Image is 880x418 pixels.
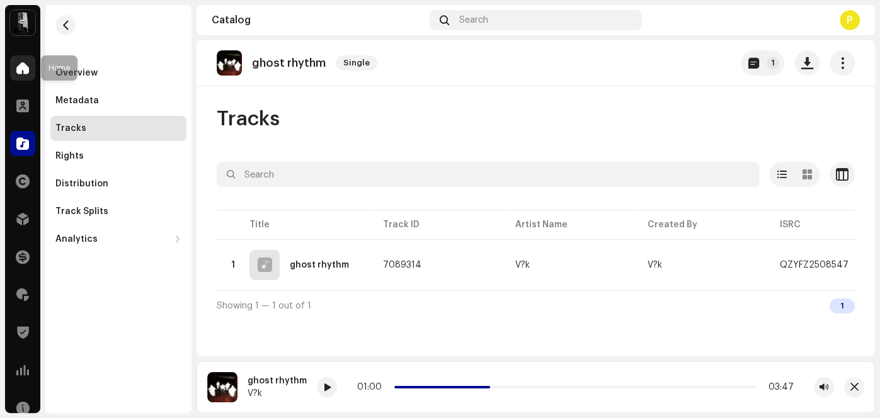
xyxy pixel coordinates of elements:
span: Single [336,55,377,71]
re-m-nav-item: Overview [50,60,186,86]
div: Catalog [212,15,425,25]
re-m-nav-item: Track Splits [50,199,186,224]
img: d1cdf46f-9fc2-4592-9e54-5f6fe159c64a [217,50,242,76]
div: V?k [515,261,530,269]
re-m-nav-item: Metadata [50,88,186,113]
span: Search [459,15,488,25]
div: Analytics [55,234,98,244]
p-badge: 1 [767,57,779,69]
re-m-nav-dropdown: Analytics [50,227,186,252]
img: 28cd5e4f-d8b3-4e3e-9048-38ae6d8d791a [10,10,35,35]
input: Search [217,162,759,187]
div: Tracks [55,123,86,133]
re-m-nav-item: Tracks [50,116,186,141]
span: Tracks [217,106,280,132]
div: Overview [55,68,98,78]
re-m-nav-item: Rights [50,144,186,169]
img: d1cdf46f-9fc2-4592-9e54-5f6fe159c64a [207,372,237,402]
p: ghost rhythm [252,57,326,70]
span: Showing 1 — 1 out of 1 [217,302,311,310]
div: V?k [248,388,307,398]
re-m-nav-item: Distribution [50,171,186,196]
div: ghost rhythm [290,261,349,269]
span: V?k [648,261,662,269]
button: 1 [741,50,784,76]
div: Metadata [55,96,99,106]
div: 03:47 [762,382,794,392]
div: Track Splits [55,206,108,217]
div: Rights [55,151,84,161]
div: QZYFZ2508547 [780,261,849,269]
div: 1 [830,298,855,313]
div: Distribution [55,179,108,189]
div: P [840,10,860,30]
span: V?k [515,261,627,269]
span: 7089314 [383,261,421,269]
div: ghost rhythm [248,376,307,386]
div: 01:00 [357,382,389,392]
